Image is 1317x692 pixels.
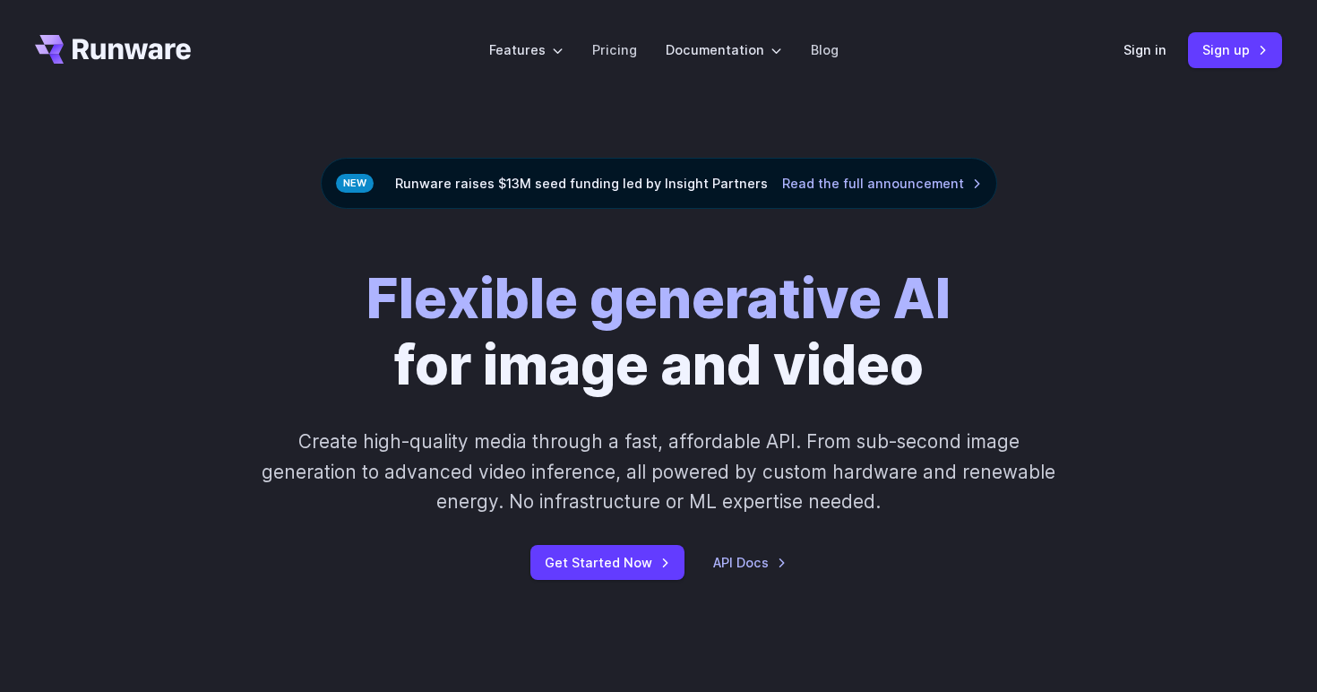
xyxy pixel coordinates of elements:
a: API Docs [713,552,787,573]
p: Create high-quality media through a fast, affordable API. From sub-second image generation to adv... [260,427,1058,516]
a: Sign in [1123,39,1166,60]
a: Get Started Now [530,545,684,580]
a: Read the full announcement [782,173,982,194]
label: Documentation [666,39,782,60]
a: Blog [811,39,839,60]
a: Pricing [592,39,637,60]
h1: for image and video [366,266,951,398]
strong: Flexible generative AI [366,265,951,332]
div: Runware raises $13M seed funding led by Insight Partners [321,158,997,209]
a: Go to / [35,35,191,64]
a: Sign up [1188,32,1282,67]
label: Features [489,39,564,60]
